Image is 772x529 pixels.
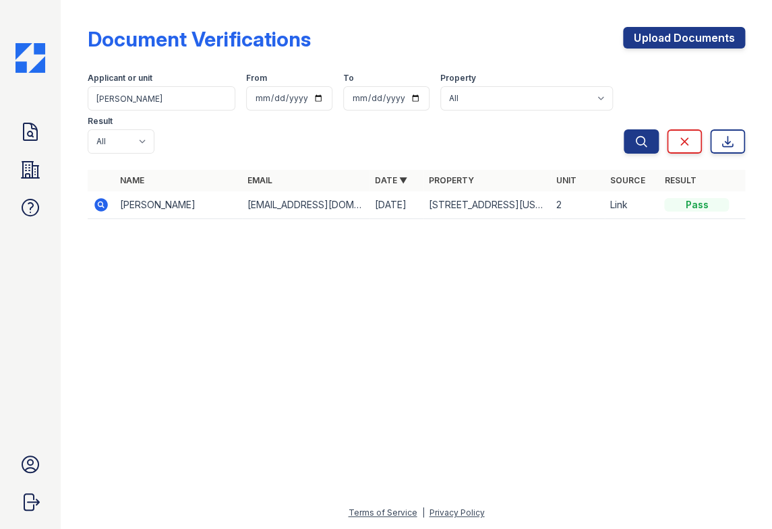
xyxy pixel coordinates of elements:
td: [STREET_ADDRESS][US_STATE] [423,191,551,219]
div: Pass [664,198,729,212]
a: Date ▼ [375,175,407,185]
td: [DATE] [369,191,423,219]
td: [PERSON_NAME] [115,191,242,219]
a: Property [429,175,474,185]
td: [EMAIL_ADDRESS][DOMAIN_NAME] [242,191,369,219]
label: From [246,73,267,84]
a: Result [664,175,696,185]
a: Upload Documents [623,27,745,49]
label: To [343,73,354,84]
label: Result [88,116,113,127]
a: Email [247,175,272,185]
div: Document Verifications [88,27,311,51]
a: Terms of Service [348,507,417,518]
label: Applicant or unit [88,73,152,84]
a: Privacy Policy [429,507,484,518]
td: Link [605,191,659,219]
div: | [421,507,424,518]
a: Name [120,175,144,185]
a: Unit [556,175,576,185]
label: Property [440,73,476,84]
a: Source [610,175,645,185]
input: Search by name, email, or unit number [88,86,236,111]
td: 2 [551,191,605,219]
img: CE_Icon_Blue-c292c112584629df590d857e76928e9f676e5b41ef8f769ba2f05ee15b207248.png [16,43,45,73]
